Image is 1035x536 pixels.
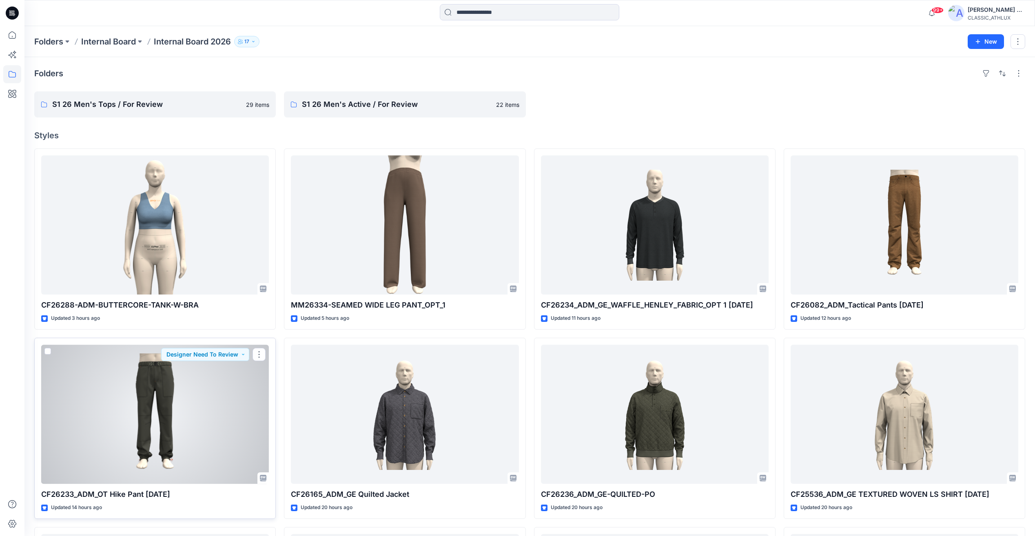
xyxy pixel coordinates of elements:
[41,345,269,484] a: CF26233_ADM_OT Hike Pant 10OCT25
[948,5,964,21] img: avatar
[52,99,241,110] p: S1 26 Men's Tops / For Review
[791,345,1018,484] a: CF25536_ADM_GE TEXTURED WOVEN LS SHIRT 09OCT25
[291,489,519,500] p: CF26165_ADM_GE Quilted Jacket
[41,155,269,295] a: CF26288-ADM-BUTTERCORE-TANK-W-BRA
[931,7,944,13] span: 99+
[51,503,102,512] p: Updated 14 hours ago
[34,69,63,78] h4: Folders
[301,314,349,323] p: Updated 5 hours ago
[551,503,603,512] p: Updated 20 hours ago
[291,299,519,311] p: MM26334-SEAMED WIDE LEG PANT_OPT_1
[791,155,1018,295] a: CF26082_ADM_Tactical Pants 10OCT25
[301,503,352,512] p: Updated 20 hours ago
[234,36,259,47] button: 17
[34,91,276,117] a: S1 26 Men's Tops / For Review29 items
[244,37,249,46] p: 17
[284,91,525,117] a: S1 26 Men's Active / For Review22 items
[41,489,269,500] p: CF26233_ADM_OT Hike Pant [DATE]
[800,314,851,323] p: Updated 12 hours ago
[81,36,136,47] a: Internal Board
[496,100,519,109] p: 22 items
[551,314,601,323] p: Updated 11 hours ago
[41,299,269,311] p: CF26288-ADM-BUTTERCORE-TANK-W-BRA
[541,345,769,484] a: CF26236_ADM_GE-QUILTED-PO
[791,489,1018,500] p: CF25536_ADM_GE TEXTURED WOVEN LS SHIRT [DATE]
[51,314,100,323] p: Updated 3 hours ago
[246,100,269,109] p: 29 items
[541,299,769,311] p: CF26234_ADM_GE_WAFFLE_HENLEY_FABRIC_OPT 1 [DATE]
[302,99,491,110] p: S1 26 Men's Active / For Review
[291,155,519,295] a: MM26334-SEAMED WIDE LEG PANT_OPT_1
[968,34,1004,49] button: New
[800,503,852,512] p: Updated 20 hours ago
[34,36,63,47] a: Folders
[154,36,231,47] p: Internal Board 2026
[968,5,1025,15] div: [PERSON_NAME] Cfai
[541,489,769,500] p: CF26236_ADM_GE-QUILTED-PO
[34,131,1025,140] h4: Styles
[541,155,769,295] a: CF26234_ADM_GE_WAFFLE_HENLEY_FABRIC_OPT 1 10OCT25
[791,299,1018,311] p: CF26082_ADM_Tactical Pants [DATE]
[291,345,519,484] a: CF26165_ADM_GE Quilted Jacket
[968,15,1025,21] div: CLASSIC_ATHLUX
